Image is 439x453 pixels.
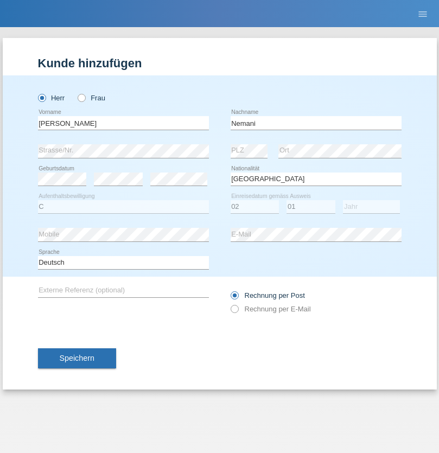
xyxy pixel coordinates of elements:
[231,291,305,299] label: Rechnung per Post
[78,94,105,102] label: Frau
[38,56,402,70] h1: Kunde hinzufügen
[60,354,94,362] span: Speichern
[38,94,65,102] label: Herr
[231,291,238,305] input: Rechnung per Post
[231,305,238,318] input: Rechnung per E-Mail
[231,305,311,313] label: Rechnung per E-Mail
[412,10,434,17] a: menu
[38,348,116,369] button: Speichern
[417,9,428,20] i: menu
[38,94,45,101] input: Herr
[78,94,85,101] input: Frau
